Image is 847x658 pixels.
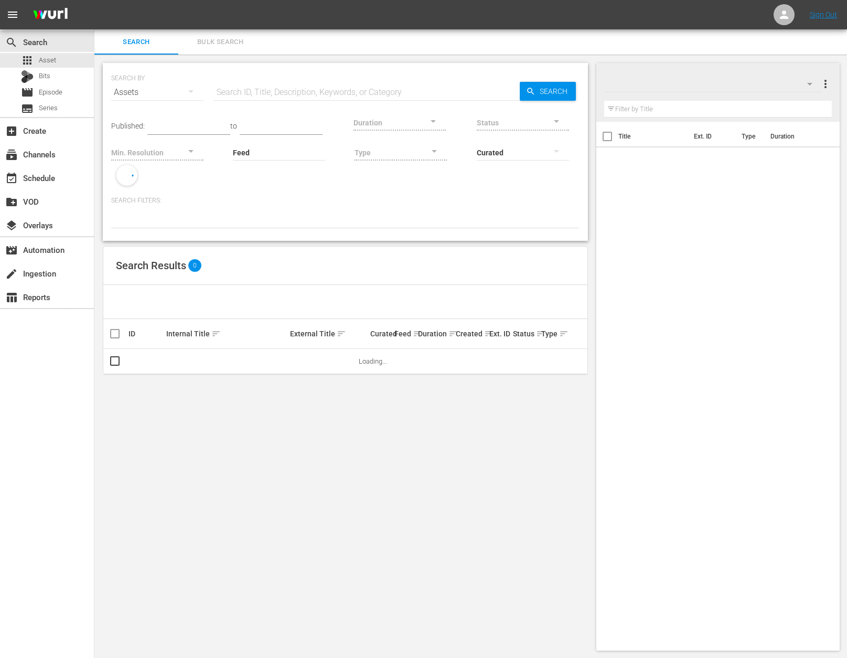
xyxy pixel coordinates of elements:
[111,196,580,205] p: Search Filters:
[5,172,18,185] span: Schedule
[819,71,832,97] button: more_vert
[5,291,18,304] span: Reports
[513,327,538,340] div: Status
[21,54,34,67] span: Asset
[25,3,76,27] img: ans4CAIJ8jUAAAAAAAAAAAAAAAAAAAAAAAAgQb4GAAAAAAAAAAAAAAAAAAAAAAAAJMjXAAAAAAAAAAAAAAAAAAAAAAAAgAT5G...
[484,329,494,338] span: sort
[39,71,50,81] span: Bits
[735,122,764,151] th: Type
[541,327,557,340] div: Type
[6,8,19,21] span: menu
[211,329,221,338] span: sort
[413,329,422,338] span: sort
[111,78,203,107] div: Assets
[536,329,545,338] span: sort
[5,244,18,257] span: Automation
[456,327,486,340] div: Created
[688,122,736,151] th: Ext. ID
[128,330,163,338] div: ID
[394,327,415,340] div: Feed
[230,122,237,130] span: to
[359,357,387,365] span: Loading...
[5,125,18,137] span: Create
[535,82,576,101] span: Search
[5,148,18,161] span: Channels
[5,268,18,280] span: Ingestion
[448,329,458,338] span: sort
[337,329,346,338] span: sort
[39,87,62,98] span: Episode
[418,327,453,340] div: Duration
[520,82,576,101] button: Search
[101,36,172,48] span: Search
[370,330,391,338] div: Curated
[290,327,368,340] div: External Title
[111,122,145,130] span: Published:
[166,327,286,340] div: Internal Title
[39,103,58,113] span: Series
[116,259,186,272] span: Search Results
[618,122,688,151] th: Title
[185,36,256,48] span: Bulk Search
[39,55,56,66] span: Asset
[5,196,18,208] span: VOD
[810,10,837,19] a: Sign Out
[764,122,827,151] th: Duration
[5,36,18,49] span: Search
[21,102,34,115] span: Series
[21,86,34,99] span: Episode
[489,330,510,338] div: Ext. ID
[5,219,18,232] span: Overlays
[188,259,201,272] span: 0
[21,70,34,83] div: Bits
[819,78,832,90] span: more_vert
